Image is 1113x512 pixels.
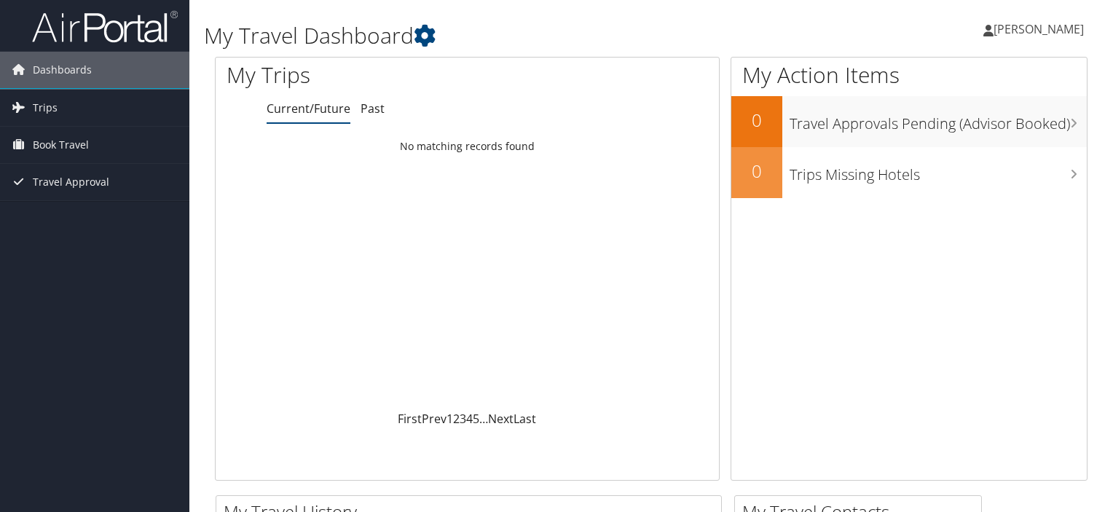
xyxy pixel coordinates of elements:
span: Book Travel [33,127,89,163]
h1: My Action Items [731,60,1087,90]
h1: My Trips [227,60,498,90]
h2: 0 [731,159,782,184]
a: 4 [466,411,473,427]
a: 0Trips Missing Hotels [731,147,1087,198]
img: airportal-logo.png [32,9,178,44]
a: First [398,411,422,427]
span: … [479,411,488,427]
span: [PERSON_NAME] [994,21,1084,37]
span: Travel Approval [33,164,109,200]
td: No matching records found [216,133,719,159]
h2: 0 [731,108,782,133]
a: 2 [453,411,460,427]
a: Last [514,411,536,427]
a: 5 [473,411,479,427]
a: 0Travel Approvals Pending (Advisor Booked) [731,96,1087,147]
a: 1 [447,411,453,427]
h1: My Travel Dashboard [204,20,801,51]
span: Dashboards [33,52,92,88]
a: 3 [460,411,466,427]
a: Prev [422,411,447,427]
h3: Trips Missing Hotels [790,157,1087,185]
a: Current/Future [267,101,350,117]
h3: Travel Approvals Pending (Advisor Booked) [790,106,1087,134]
a: [PERSON_NAME] [983,7,1098,51]
a: Past [361,101,385,117]
a: Next [488,411,514,427]
span: Trips [33,90,58,126]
